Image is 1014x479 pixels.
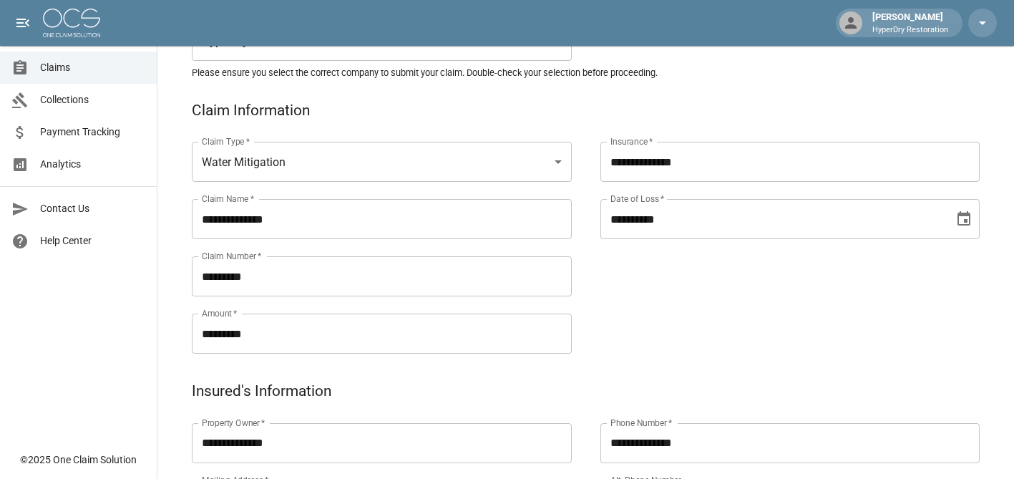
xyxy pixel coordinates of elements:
label: Insurance [610,135,653,147]
button: open drawer [9,9,37,37]
label: Claim Type [202,135,250,147]
img: ocs-logo-white-transparent.png [43,9,100,37]
label: Claim Number [202,250,261,262]
span: Help Center [40,233,145,248]
span: Contact Us [40,201,145,216]
label: Claim Name [202,193,254,205]
p: HyperDry Restoration [872,24,948,37]
h5: Please ensure you select the correct company to submit your claim. Double-check your selection be... [192,67,980,79]
div: © 2025 One Claim Solution [20,453,137,467]
span: Analytics [40,157,145,172]
div: [PERSON_NAME] [867,10,954,36]
span: Collections [40,92,145,107]
div: Water Mitigation [192,142,572,182]
label: Property Owner [202,417,265,429]
span: Payment Tracking [40,125,145,140]
label: Amount [202,307,238,319]
span: Claims [40,60,145,75]
button: Choose date, selected date is Aug 13, 2025 [950,205,978,233]
label: Date of Loss [610,193,664,205]
label: Phone Number [610,417,672,429]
